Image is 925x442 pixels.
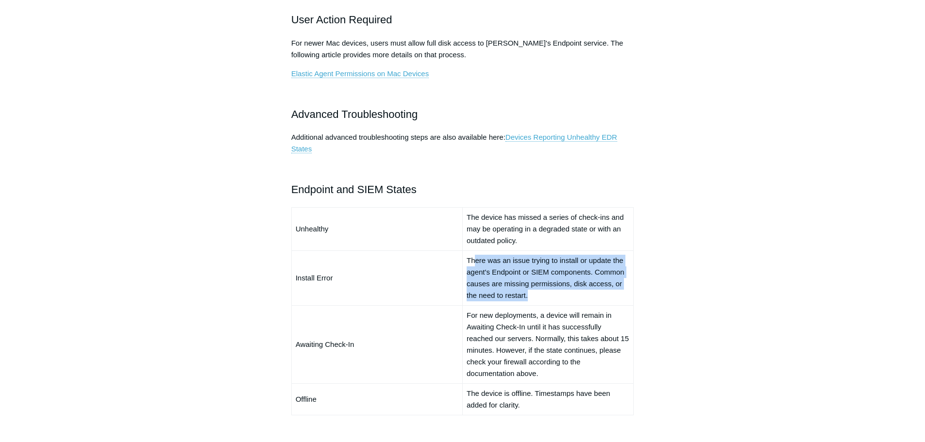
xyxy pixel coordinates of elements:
[291,106,634,123] h2: Advanced Troubleshooting
[291,207,462,250] td: Unhealthy
[291,181,634,198] h2: Endpoint and SIEM States
[291,305,462,383] td: Awaiting Check-In
[291,250,462,305] td: Install Error
[291,131,634,155] p: Additional advanced troubleshooting steps are also available here:
[462,250,633,305] td: There was an issue trying to install or update the agent's Endpoint or SIEM components. Common ca...
[291,383,462,415] td: Offline
[462,207,633,250] td: The device has missed a series of check-ins and may be operating in a degraded state or with an o...
[291,37,634,61] p: For newer Mac devices, users must allow full disk access to [PERSON_NAME]'s Endpoint service. The...
[291,11,634,28] h2: User Action Required
[462,305,633,383] td: For new deployments, a device will remain in Awaiting Check-In until it has successfully reached ...
[291,133,617,153] a: Devices Reporting Unhealthy EDR States
[462,383,633,415] td: The device is offline. Timestamps have been added for clarity.
[291,69,429,78] a: Elastic Agent Permissions on Mac Devices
